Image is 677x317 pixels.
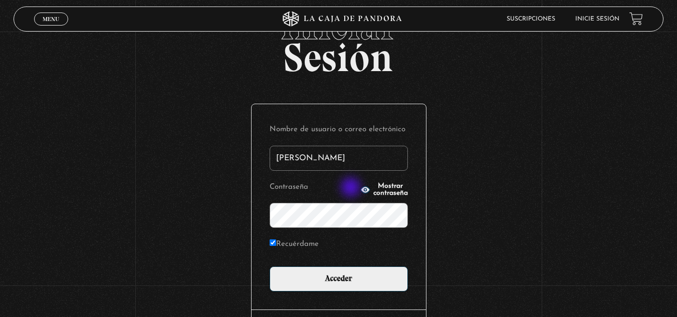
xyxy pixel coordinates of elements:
[270,122,408,138] label: Nombre de usuario o correo electrónico
[270,237,319,252] label: Recuérdame
[270,239,276,246] input: Recuérdame
[270,180,357,195] label: Contraseña
[43,16,59,22] span: Menu
[270,266,408,291] input: Acceder
[373,183,408,197] span: Mostrar contraseña
[14,6,663,70] h2: Sesión
[575,16,619,22] a: Inicie sesión
[629,12,643,26] a: View your shopping cart
[14,6,663,46] span: Iniciar
[507,16,555,22] a: Suscripciones
[360,183,408,197] button: Mostrar contraseña
[39,24,63,31] span: Cerrar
